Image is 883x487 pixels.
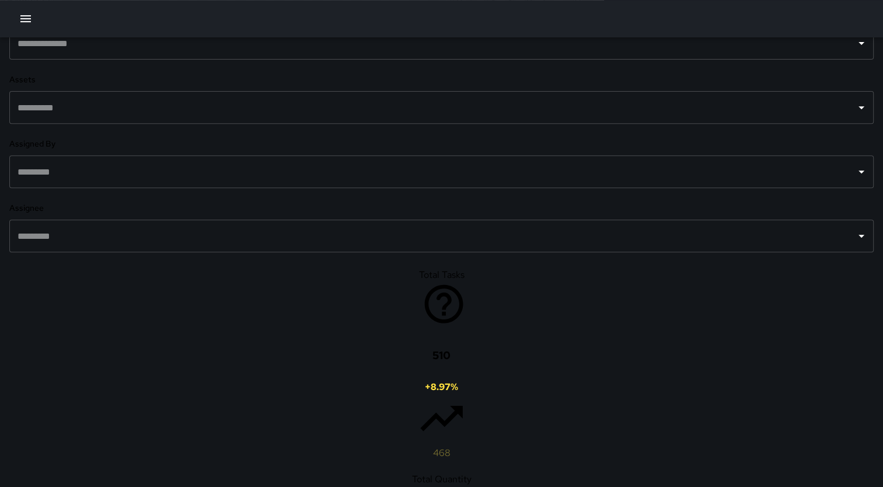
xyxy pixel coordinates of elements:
button: Open [853,164,870,180]
span: Total Tasks [419,269,465,281]
h6: Assigned By [9,138,874,151]
h3: 510 [416,341,467,370]
button: Open [853,228,870,244]
span: + 8.97 % [425,381,458,393]
button: Open [853,99,870,116]
span: 468 [433,447,451,459]
svg: Total number of tasks in the selected period, compared to the previous period. [421,281,467,327]
h6: Assignee [9,202,874,215]
span: Total Quantity [412,473,472,485]
h6: Assets [9,74,874,86]
button: Open [853,35,870,51]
